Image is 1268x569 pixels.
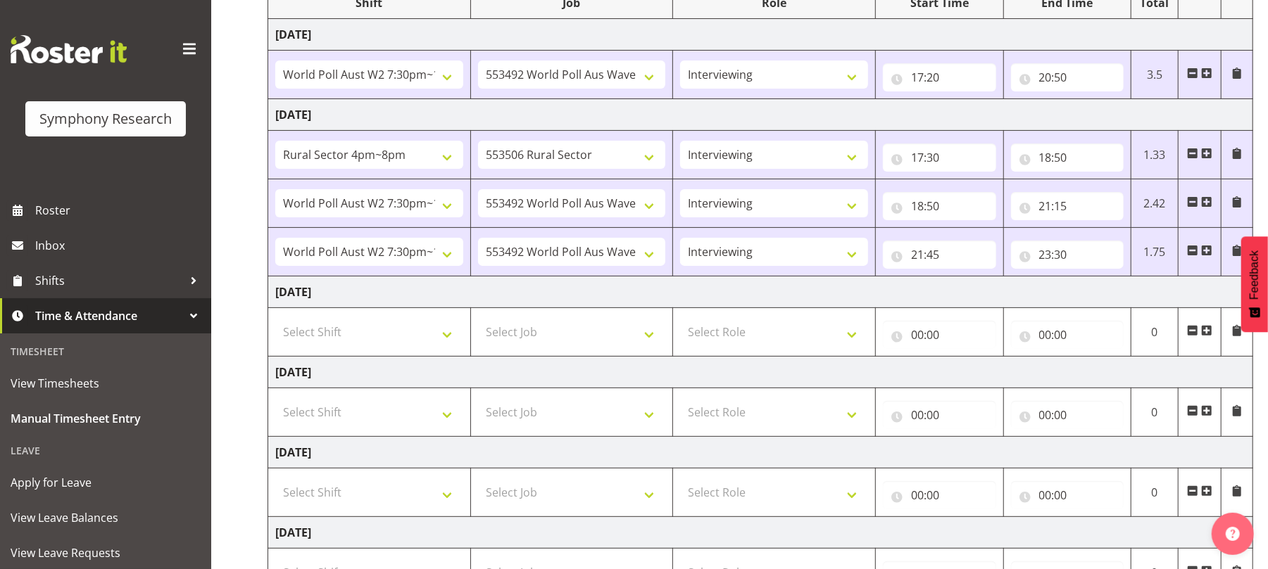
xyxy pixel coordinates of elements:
[1131,388,1179,437] td: 0
[1011,321,1124,349] input: Click to select...
[1131,131,1179,179] td: 1.33
[11,373,201,394] span: View Timesheets
[11,408,201,429] span: Manual Timesheet Entry
[1226,527,1240,541] img: help-xxl-2.png
[268,99,1253,131] td: [DATE]
[1011,401,1124,429] input: Click to select...
[1011,192,1124,220] input: Click to select...
[1011,241,1124,269] input: Click to select...
[268,19,1253,51] td: [DATE]
[1248,250,1261,300] span: Feedback
[883,63,996,91] input: Click to select...
[11,507,201,528] span: View Leave Balances
[4,436,208,465] div: Leave
[883,481,996,509] input: Click to select...
[11,472,201,493] span: Apply for Leave
[268,517,1253,549] td: [DATE]
[1011,63,1124,91] input: Click to select...
[1241,236,1268,332] button: Feedback - Show survey
[1131,51,1179,99] td: 3.5
[35,200,204,221] span: Roster
[883,321,996,349] input: Click to select...
[1131,179,1179,228] td: 2.42
[4,500,208,535] a: View Leave Balances
[883,143,996,172] input: Click to select...
[4,366,208,401] a: View Timesheets
[35,305,183,326] span: Time & Attendance
[4,465,208,500] a: Apply for Leave
[35,270,183,291] span: Shifts
[39,108,172,129] div: Symphony Research
[1011,143,1124,172] input: Click to select...
[1131,308,1179,357] td: 0
[11,542,201,563] span: View Leave Requests
[4,401,208,436] a: Manual Timesheet Entry
[1011,481,1124,509] input: Click to select...
[883,192,996,220] input: Click to select...
[1131,468,1179,517] td: 0
[268,276,1253,308] td: [DATE]
[4,337,208,366] div: Timesheet
[268,357,1253,388] td: [DATE]
[35,235,204,256] span: Inbox
[268,437,1253,468] td: [DATE]
[11,35,127,63] img: Rosterit website logo
[883,401,996,429] input: Click to select...
[883,241,996,269] input: Click to select...
[1131,228,1179,276] td: 1.75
